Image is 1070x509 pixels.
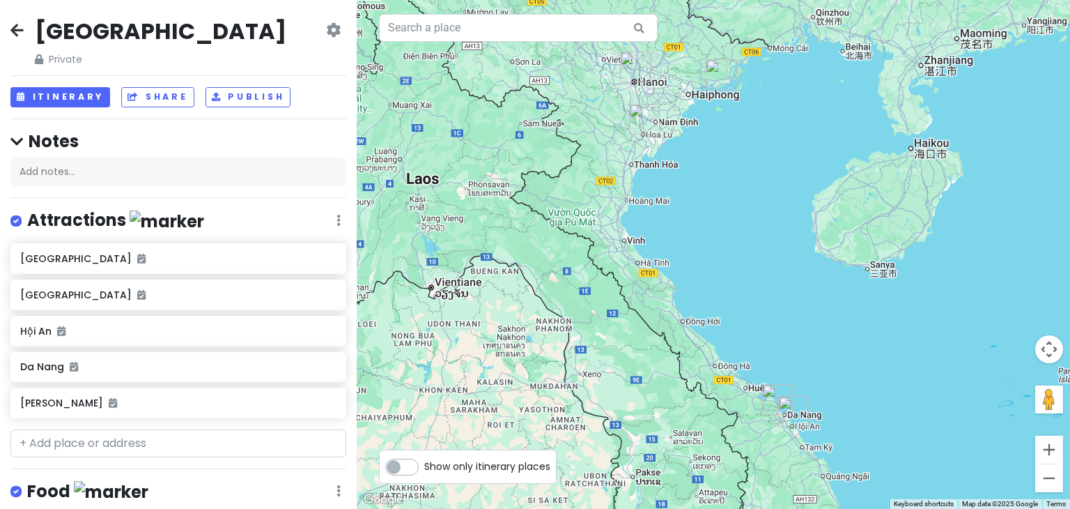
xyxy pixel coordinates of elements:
h4: Notes [10,130,346,152]
span: Show only itinerary places [424,459,550,474]
div: Da Nang [757,379,798,420]
button: Publish [206,87,291,107]
i: Added to itinerary [70,362,78,372]
button: Drag Pegman onto the map to open Street View [1035,386,1063,413]
h2: [GEOGRAPHIC_DATA] [35,17,286,46]
div: Add notes... [10,158,346,187]
div: Hạ Long Bay [700,54,742,96]
a: Open this area in Google Maps (opens a new window) [360,491,406,509]
h6: [PERSON_NAME] [20,397,336,409]
h6: Da Nang [20,360,336,373]
h6: [GEOGRAPHIC_DATA] [20,289,336,301]
input: Search a place [379,14,658,42]
button: Zoom in [1035,436,1063,464]
img: marker [130,211,204,232]
i: Added to itinerary [57,326,65,336]
button: Keyboard shortcuts [894,499,954,509]
span: Map data ©2025 Google [962,500,1038,508]
input: + Add place or address [10,430,346,457]
div: Hoa Lư [623,98,665,140]
img: Google [360,491,406,509]
button: Itinerary [10,87,110,107]
button: Share [121,87,194,107]
button: Map camera controls [1035,335,1063,363]
i: Added to itinerary [137,254,146,264]
i: Added to itinerary [109,398,117,408]
h4: Food [27,480,148,503]
a: Terms (opens in new tab) [1046,500,1066,508]
span: Private [35,52,286,67]
div: Hội An [773,390,814,432]
h4: Attractions [27,209,204,232]
div: Hanoi [614,46,656,88]
img: marker [74,481,148,503]
i: Added to itinerary [137,290,146,300]
button: Zoom out [1035,464,1063,492]
h6: Hội An [20,325,336,337]
h6: [GEOGRAPHIC_DATA] [20,252,336,265]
